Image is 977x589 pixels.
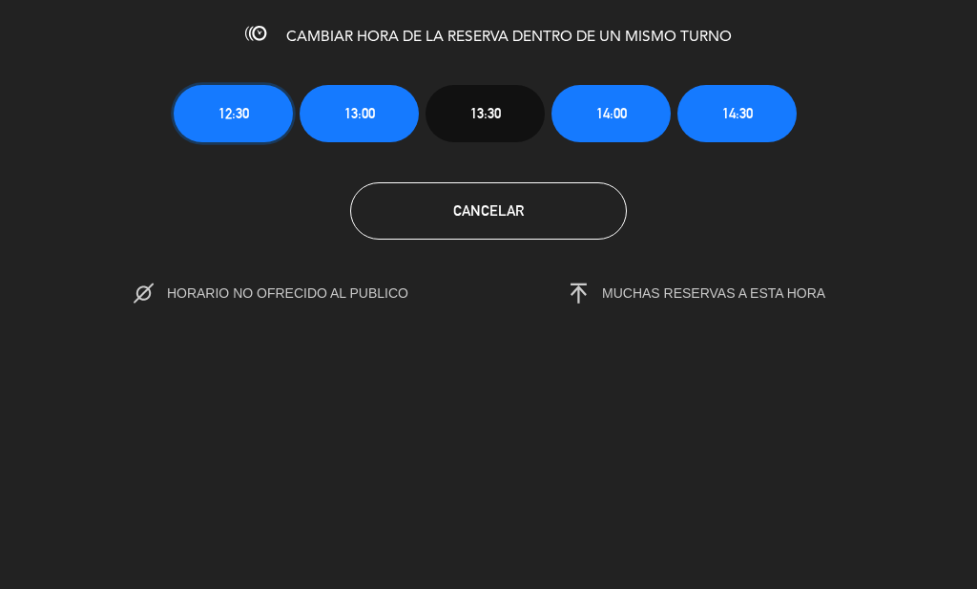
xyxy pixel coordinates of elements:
[167,285,448,301] span: HORARIO NO OFRECIDO AL PUBLICO
[551,85,671,142] button: 14:00
[470,102,501,124] span: 13:30
[453,202,524,219] span: Cancelar
[596,102,627,124] span: 14:00
[677,85,797,142] button: 14:30
[722,102,753,124] span: 14:30
[218,102,249,124] span: 12:30
[602,285,825,301] span: MUCHAS RESERVAS A ESTA HORA
[350,182,627,240] button: Cancelar
[426,85,545,142] button: 13:30
[174,85,293,142] button: 12:30
[344,102,375,124] span: 13:00
[300,85,419,142] button: 13:00
[286,30,732,45] span: CAMBIAR HORA DE LA RESERVA DENTRO DE UN MISMO TURNO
